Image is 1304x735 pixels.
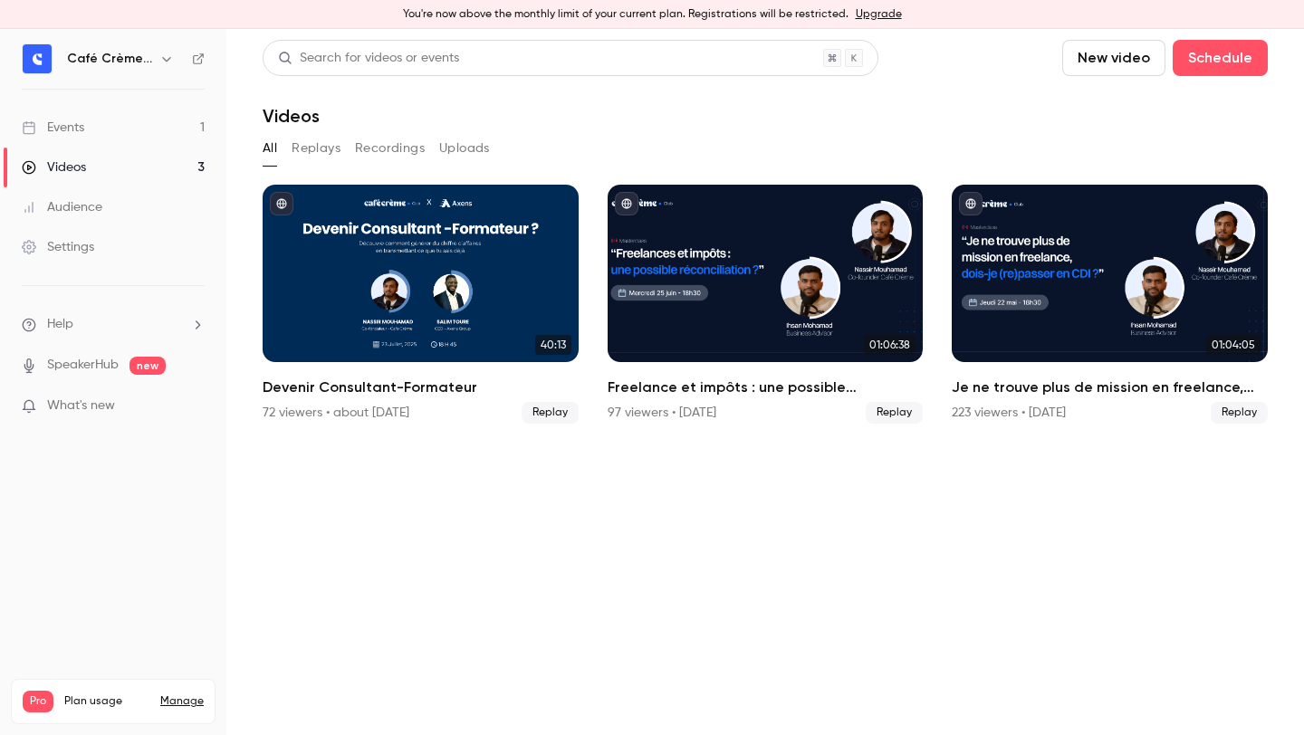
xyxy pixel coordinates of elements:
button: Replays [292,134,340,163]
span: 40:13 [535,335,571,355]
span: What's new [47,396,115,415]
li: Je ne trouve plus de mission en freelance, dois-je (re)passer en CDI ? [MASTERCLASS] [952,185,1268,424]
button: published [959,192,983,215]
button: Uploads [439,134,490,163]
h2: Freelance et impôts : une possible réconciliation ? [MASTERCLASS] [608,377,924,398]
h2: Je ne trouve plus de mission en freelance, [PERSON_NAME] (re)passer en CDI ? [MASTERCLASS] [952,377,1268,398]
button: All [263,134,277,163]
span: Pro [23,691,53,712]
span: 01:04:05 [1206,335,1261,355]
a: Manage [160,694,204,709]
span: new [129,357,166,375]
button: Recordings [355,134,425,163]
div: Events [22,119,84,137]
span: Replay [866,402,923,424]
div: 97 viewers • [DATE] [608,404,716,422]
span: 01:06:38 [864,335,916,355]
button: New video [1062,40,1165,76]
div: Search for videos or events [278,49,459,68]
a: 40:13Devenir Consultant-Formateur72 viewers • about [DATE]Replay [263,185,579,424]
button: published [615,192,638,215]
img: Café Crème Club [23,44,52,73]
div: Settings [22,238,94,256]
a: 01:06:38Freelance et impôts : une possible réconciliation ? [MASTERCLASS]97 viewers • [DATE]Replay [608,185,924,424]
button: published [270,192,293,215]
div: Audience [22,198,102,216]
div: 72 viewers • about [DATE] [263,404,409,422]
a: 01:04:05Je ne trouve plus de mission en freelance, [PERSON_NAME] (re)passer en CDI ? [MASTERCLASS... [952,185,1268,424]
span: Help [47,315,73,334]
span: Plan usage [64,694,149,709]
li: help-dropdown-opener [22,315,205,334]
span: Replay [1211,402,1268,424]
h1: Videos [263,105,320,127]
li: Freelance et impôts : une possible réconciliation ? [MASTERCLASS] [608,185,924,424]
ul: Videos [263,185,1268,424]
a: SpeakerHub [47,356,119,375]
span: Replay [522,402,579,424]
h6: Café Crème Club [67,50,152,68]
h2: Devenir Consultant-Formateur [263,377,579,398]
a: Upgrade [856,7,902,22]
button: Schedule [1173,40,1268,76]
div: Videos [22,158,86,177]
li: Devenir Consultant-Formateur [263,185,579,424]
section: Videos [263,40,1268,724]
div: 223 viewers • [DATE] [952,404,1066,422]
